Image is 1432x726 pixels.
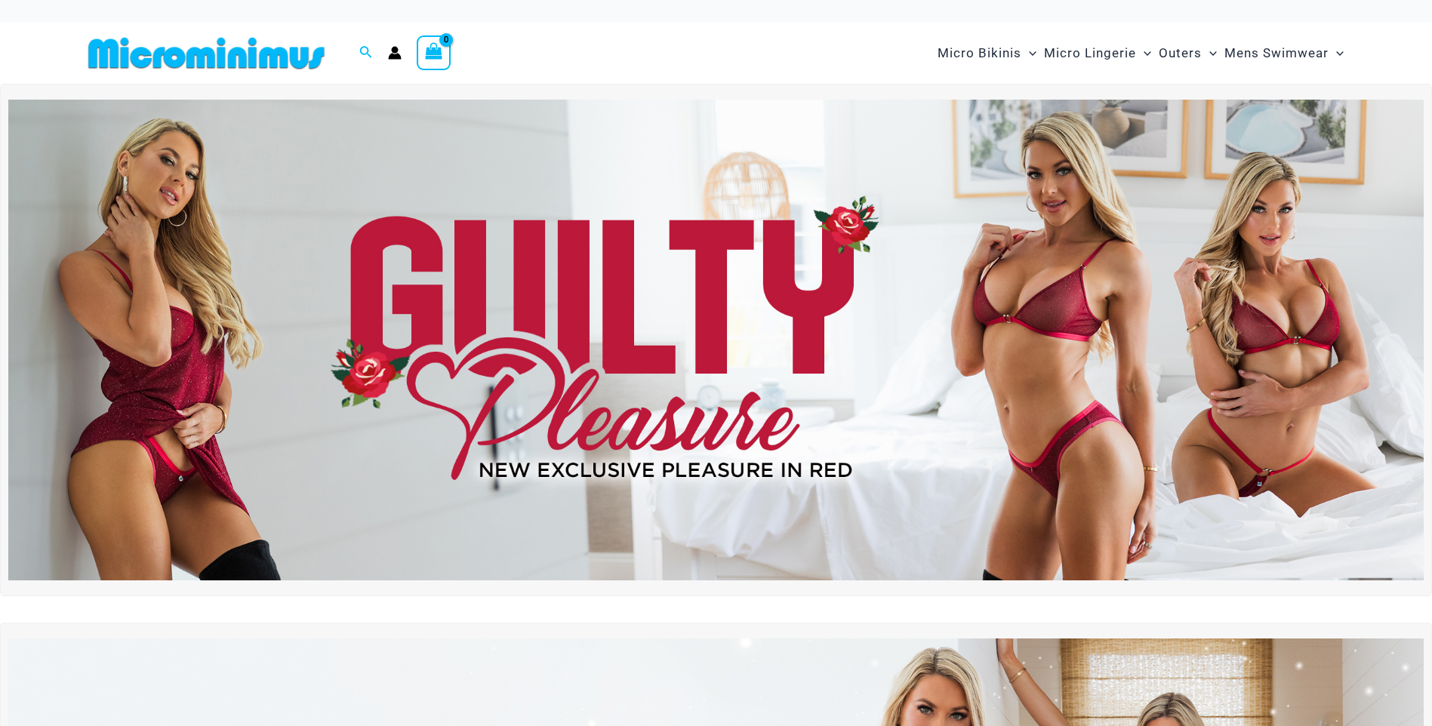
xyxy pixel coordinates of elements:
[934,30,1040,76] a: Micro BikinisMenu ToggleMenu Toggle
[417,35,451,70] a: View Shopping Cart, empty
[938,34,1021,72] span: Micro Bikinis
[1040,30,1155,76] a: Micro LingerieMenu ToggleMenu Toggle
[932,28,1350,78] nav: Site Navigation
[1044,34,1136,72] span: Micro Lingerie
[1224,34,1329,72] span: Mens Swimwear
[8,100,1424,580] img: Guilty Pleasures Red Lingerie
[1159,34,1202,72] span: Outers
[388,46,402,60] a: Account icon link
[1221,30,1347,76] a: Mens SwimwearMenu ToggleMenu Toggle
[359,44,373,63] a: Search icon link
[82,36,331,70] img: MM SHOP LOGO FLAT
[1155,30,1221,76] a: OutersMenu ToggleMenu Toggle
[1021,34,1036,72] span: Menu Toggle
[1136,34,1151,72] span: Menu Toggle
[1202,34,1217,72] span: Menu Toggle
[1329,34,1344,72] span: Menu Toggle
